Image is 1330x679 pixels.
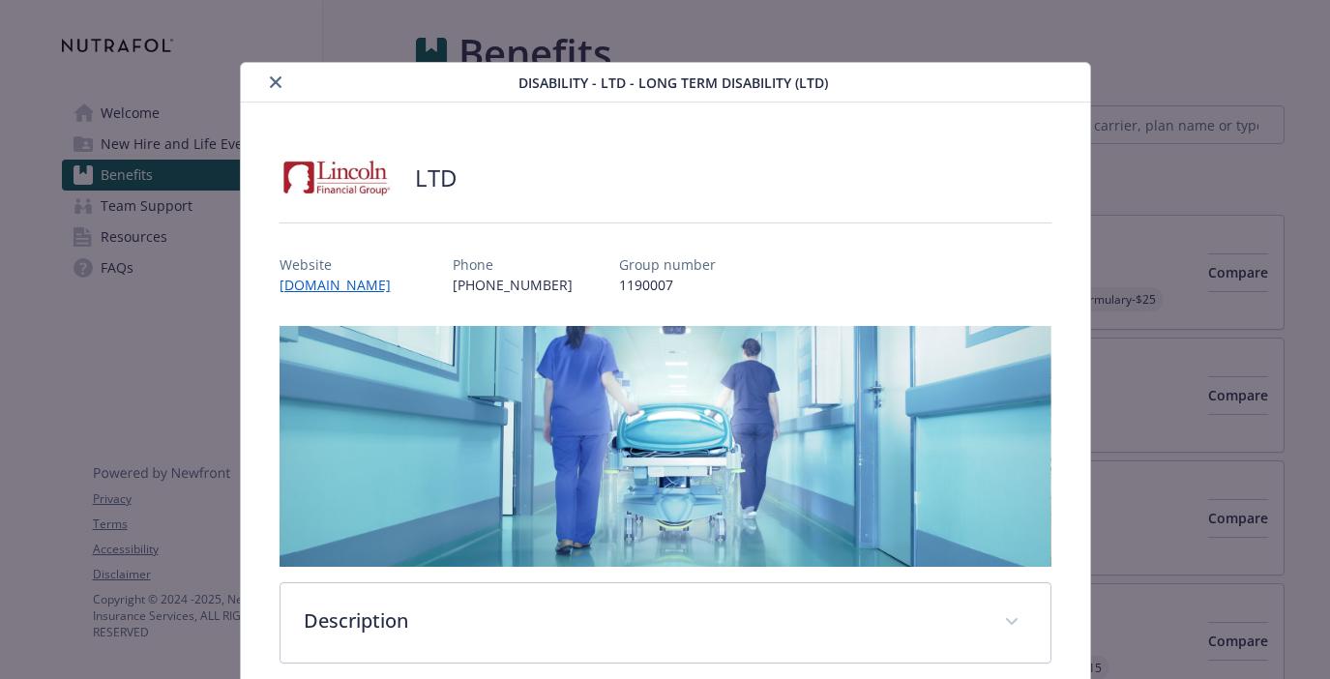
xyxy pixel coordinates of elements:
[280,326,1051,567] img: banner
[453,275,573,295] p: [PHONE_NUMBER]
[304,606,981,635] p: Description
[280,276,406,294] a: [DOMAIN_NAME]
[280,149,396,207] img: Lincoln Financial Group
[518,73,828,93] span: Disability - LTD - Long Term Disability (LTD)
[281,583,1050,663] div: Description
[264,71,287,94] button: close
[619,275,716,295] p: 1190007
[453,254,573,275] p: Phone
[619,254,716,275] p: Group number
[280,254,406,275] p: Website
[415,162,457,194] h2: LTD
